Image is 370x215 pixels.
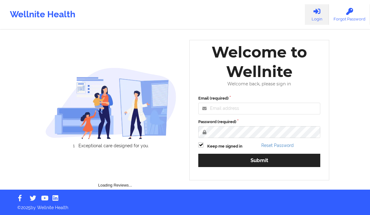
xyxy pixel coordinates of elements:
label: Password (required) [198,119,320,125]
label: Keep me signed in [207,143,242,149]
div: Loading Reviews... [45,159,185,188]
a: Login [305,4,329,25]
button: Submit [198,154,320,167]
a: Forgot Password [329,4,370,25]
p: © 2025 by Wellnite Health [13,200,357,211]
div: Welcome to Wellnite [194,42,325,81]
li: Exceptional care designed for you. [51,143,176,148]
label: Email (required) [198,95,320,101]
img: wellnite-auth-hero_200.c722682e.png [45,67,177,139]
div: Welcome back, please sign in [194,81,325,87]
a: Reset Password [261,143,294,148]
input: Email address [198,103,320,114]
